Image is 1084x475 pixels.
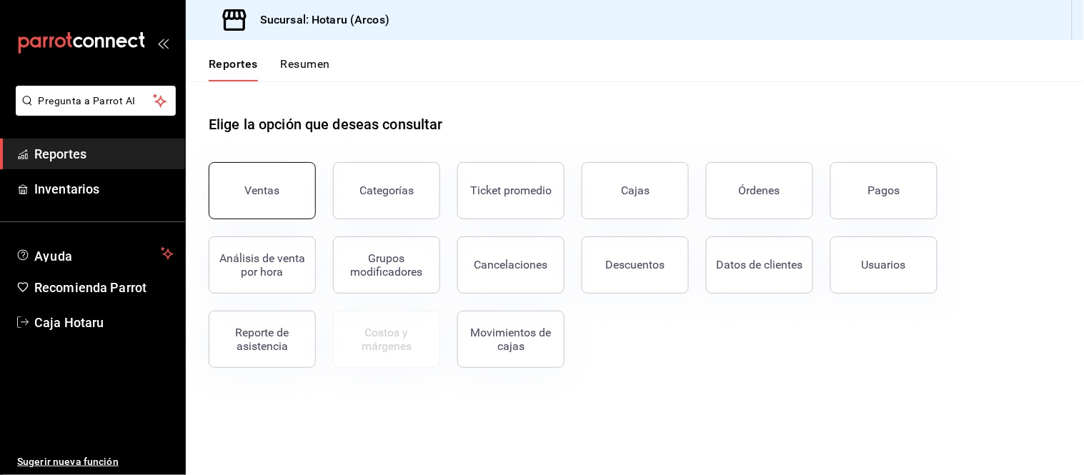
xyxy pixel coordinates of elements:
[606,258,665,271] div: Descuentos
[34,245,155,262] span: Ayuda
[39,94,154,109] span: Pregunta a Parrot AI
[209,311,316,368] button: Reporte de asistencia
[470,184,552,197] div: Ticket promedio
[209,57,258,81] button: Reportes
[467,326,555,353] div: Movimientos de cajas
[830,162,938,219] button: Pagos
[474,258,548,271] div: Cancelaciones
[16,86,176,116] button: Pregunta a Parrot AI
[34,179,174,199] span: Inventarios
[457,236,565,294] button: Cancelaciones
[34,144,174,164] span: Reportes
[582,236,689,294] button: Descuentos
[10,104,176,119] a: Pregunta a Parrot AI
[34,278,174,297] span: Recomienda Parrot
[582,162,689,219] button: Cajas
[209,57,330,81] div: navigation tabs
[457,311,565,368] button: Movimientos de cajas
[706,236,813,294] button: Datos de clientes
[209,162,316,219] button: Ventas
[342,326,431,353] div: Costos y márgenes
[209,114,443,135] h1: Elige la opción que deseas consultar
[717,258,803,271] div: Datos de clientes
[333,236,440,294] button: Grupos modificadores
[457,162,565,219] button: Ticket promedio
[621,184,650,197] div: Cajas
[333,162,440,219] button: Categorías
[209,236,316,294] button: Análisis de venta por hora
[218,251,307,279] div: Análisis de venta por hora
[333,311,440,368] button: Contrata inventarios para ver este reporte
[17,454,174,469] span: Sugerir nueva función
[249,11,389,29] h3: Sucursal: Hotaru (Arcos)
[359,184,414,197] div: Categorías
[868,184,900,197] div: Pagos
[862,258,906,271] div: Usuarios
[342,251,431,279] div: Grupos modificadores
[281,57,330,81] button: Resumen
[245,184,280,197] div: Ventas
[706,162,813,219] button: Órdenes
[739,184,780,197] div: Órdenes
[218,326,307,353] div: Reporte de asistencia
[157,37,169,49] button: open_drawer_menu
[830,236,938,294] button: Usuarios
[34,313,174,332] span: Caja Hotaru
